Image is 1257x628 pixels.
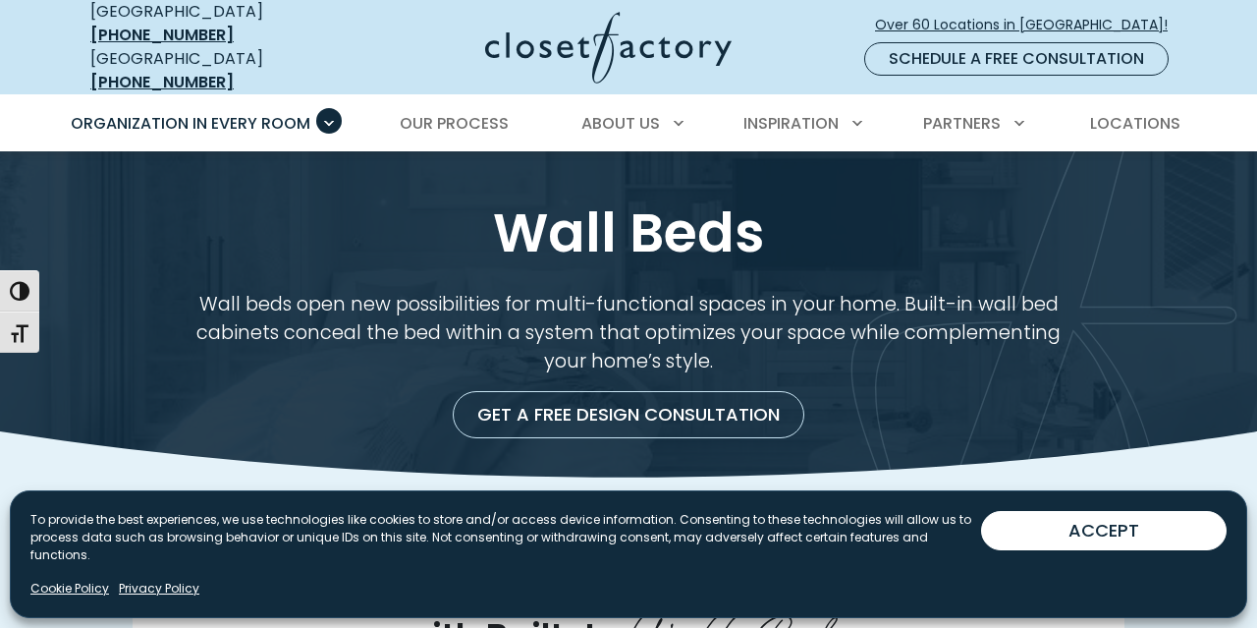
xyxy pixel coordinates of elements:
[875,15,1183,35] span: Over 60 Locations in [GEOGRAPHIC_DATA]!
[30,580,109,598] a: Cookie Policy
[90,71,234,93] a: [PHONE_NUMBER]
[400,112,509,135] span: Our Process
[874,8,1184,42] a: Over 60 Locations in [GEOGRAPHIC_DATA]!
[981,511,1227,550] button: ACCEPT
[57,96,1200,151] nav: Primary Menu
[86,200,1171,266] h1: Wall Beds
[1090,112,1180,135] span: Locations
[864,42,1169,76] a: Schedule a Free Consultation
[581,112,660,135] span: About Us
[30,511,981,564] p: To provide the best experiences, we use technologies like cookies to store and/or access device i...
[923,112,1001,135] span: Partners
[179,290,1078,375] p: Wall beds open new possibilities for multi-functional spaces in your home. Built-in wall bed cabi...
[743,112,839,135] span: Inspiration
[453,391,804,438] a: Get a Free Design Consultation
[485,12,732,84] img: Closet Factory Logo
[119,580,199,598] a: Privacy Policy
[71,112,310,135] span: Organization in Every Room
[90,24,234,46] a: [PHONE_NUMBER]
[90,47,331,94] div: [GEOGRAPHIC_DATA]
